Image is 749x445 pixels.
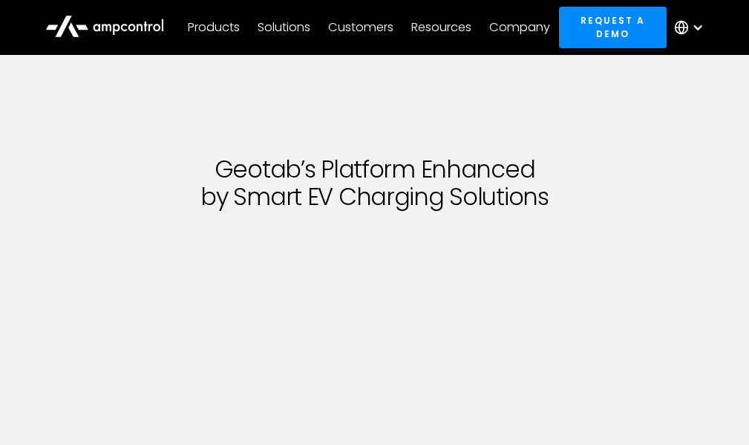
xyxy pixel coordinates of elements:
a: Request a demo [559,7,667,48]
div: Solutions [258,19,310,36]
div: Company [489,19,550,36]
div: Customers [328,19,393,36]
div: Resources [411,19,471,36]
div: Products [188,19,240,36]
h1: Geotab’s Platform Enhanced by Smart EV Charging Solutions [48,156,701,211]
